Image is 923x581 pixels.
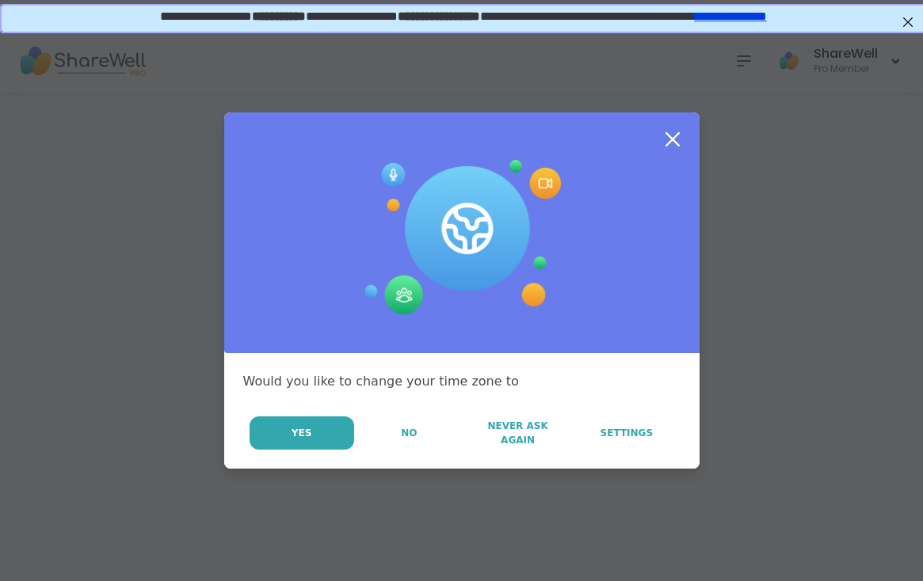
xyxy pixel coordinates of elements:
[356,416,463,450] button: No
[363,160,561,315] img: Session Experience
[243,372,681,391] div: Would you like to change your time zone to
[464,416,571,450] button: Never Ask Again
[292,426,312,440] span: Yes
[601,426,654,440] span: Settings
[250,416,354,450] button: Yes
[472,419,563,447] span: Never Ask Again
[401,426,417,440] span: No
[573,416,680,450] a: Settings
